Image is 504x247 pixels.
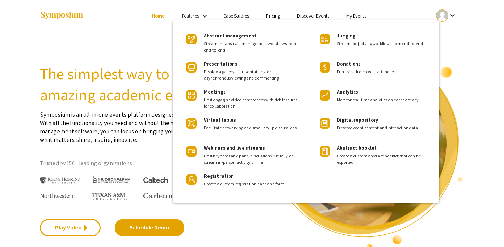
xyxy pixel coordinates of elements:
span: Analytics [337,89,358,95]
span: Facilitate networking and small group discussions [204,125,298,131]
span: Donations [337,61,361,67]
span: Abstract booklet [337,145,377,151]
span: Webinars and live streams [204,145,265,151]
span: Virtual tables [204,117,236,123]
img: Product Icon [186,34,197,44]
img: Product Icon [186,174,197,185]
img: Product Icon [320,34,330,44]
span: Monitor real-time analytics on event activity [337,97,429,103]
span: Digital repository [337,117,378,123]
span: Presentations [204,61,237,67]
span: Judging [337,33,355,39]
img: Product Icon [186,118,197,129]
span: Streamline abstract management workflows from end-to-end [204,41,298,53]
img: Product Icon [186,62,197,73]
span: Fundraise from event attendees [337,69,429,75]
span: Meetings [204,89,226,95]
img: Product Icon [320,90,330,101]
span: Streamline judging workflows from end-to-end [337,41,429,47]
span: Create a custom registration page and form [204,181,298,187]
span: Registration [204,173,234,179]
img: Product Icon [320,146,330,157]
span: Display a gallery of presentations for asynchronous viewing and commenting [204,69,298,81]
span: Create a custom abstract booklet that can be exported [337,153,429,165]
img: Product Icon [186,146,197,157]
img: Product Icon [186,90,197,101]
span: Preserve event content and interaction data [337,125,429,131]
span: Host keynotes and panel discussions virtually or stream in-person activity online [204,153,298,165]
img: Product Icon [320,62,330,73]
span: Host engaging video conferences with rich features for collaboration [204,97,298,109]
img: Product Icon [320,118,330,129]
span: Abstract management [204,33,257,39]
